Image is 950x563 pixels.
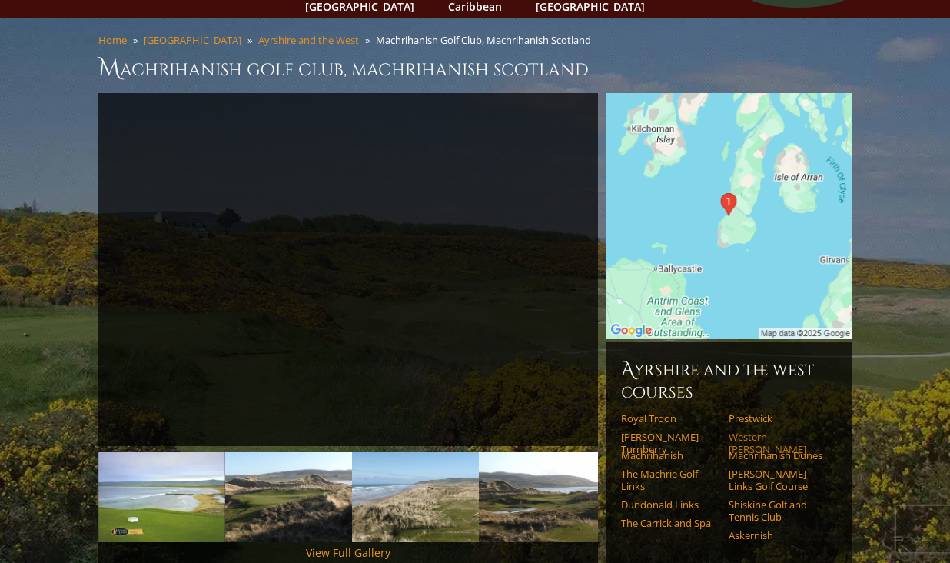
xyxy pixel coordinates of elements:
[621,412,719,425] a: Royal Troon
[729,431,826,456] a: Western [PERSON_NAME]
[606,93,852,339] img: Google Map of Golf Club House, Machrihanish, Argyll PA28 6PT, United Kingdom
[376,33,597,47] li: Machrihanish Golf Club, Machrihanish Scotland
[621,468,719,493] a: The Machrie Golf Links
[621,449,719,461] a: Machrihanish
[729,529,826,541] a: Askernish
[98,53,852,84] h1: Machrihanish Golf Club, Machrihanish Scotland
[258,33,359,47] a: Ayrshire and the West
[621,498,719,511] a: Dundonald Links
[144,33,241,47] a: [GEOGRAPHIC_DATA]
[729,412,826,425] a: Prestwick
[621,431,719,456] a: [PERSON_NAME] Turnberry
[729,449,826,461] a: Machrihanish Dunes
[306,545,390,560] a: View Full Gallery
[621,517,719,529] a: The Carrick and Spa
[621,358,836,403] h6: Ayrshire and the West Courses
[98,33,127,47] a: Home
[729,468,826,493] a: [PERSON_NAME] Links Golf Course
[729,498,826,524] a: Shiskine Golf and Tennis Club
